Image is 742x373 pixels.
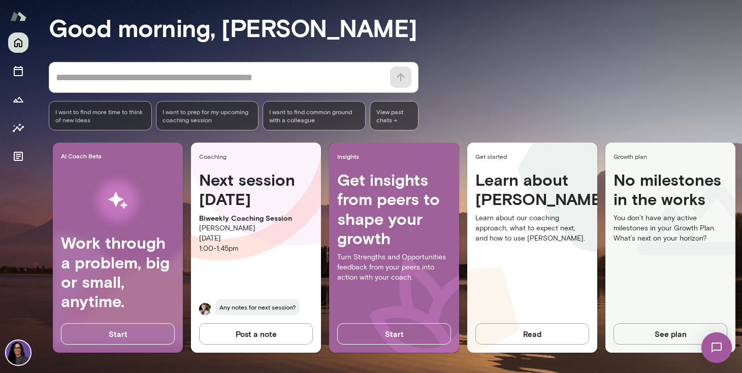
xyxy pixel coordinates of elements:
[199,152,317,160] span: Coaching
[156,101,259,130] div: I want to prep for my upcoming coaching session
[614,170,727,213] h4: No milestones in the works
[337,170,451,248] h4: Get insights from peers to shape your growth
[370,101,418,130] span: View past chats ->
[475,213,589,244] p: Learn about our coaching approach, what to expect next, and how to use [PERSON_NAME].
[263,101,366,130] div: I want to find common ground with a colleague
[199,244,313,254] p: 1:00 - 1:45pm
[269,108,359,124] span: I want to find common ground with a colleague
[73,168,163,233] img: AI Workflows
[8,89,28,110] button: Growth Plan
[614,213,727,244] p: You don’t have any active milestones in your Growth Plan. What’s next on your horizon?
[6,341,30,365] img: Cassidy Edwards
[55,108,145,124] span: I want to find more time to think of new ideas
[61,233,175,311] h4: Work through a problem, big or small, anytime.
[475,323,589,345] button: Read
[8,32,28,53] button: Home
[199,213,313,223] p: Biweekly Coaching Session
[8,118,28,138] button: Insights
[8,146,28,166] button: Documents
[49,101,152,130] div: I want to find more time to think of new ideas
[614,323,727,345] button: See plan
[8,61,28,81] button: Sessions
[199,223,313,233] p: [PERSON_NAME]
[337,252,451,283] p: Turn Strengths and Opportunities feedback from your peers into action with your coach.
[163,108,252,124] span: I want to prep for my upcoming coaching session
[49,13,742,42] h3: Good morning, [PERSON_NAME]
[614,152,731,160] span: Growth plan
[199,303,211,315] img: Kelly
[61,323,175,345] button: Start
[199,233,313,244] p: [DATE]
[337,152,455,160] span: Insights
[215,299,300,315] span: Any notes for next session?
[337,323,451,345] button: Start
[199,323,313,345] button: Post a note
[475,170,589,209] h4: Learn about [PERSON_NAME]
[10,7,26,26] img: Mento
[61,152,179,160] span: AI Coach Beta
[475,152,593,160] span: Get started
[199,170,313,209] h4: Next session [DATE]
